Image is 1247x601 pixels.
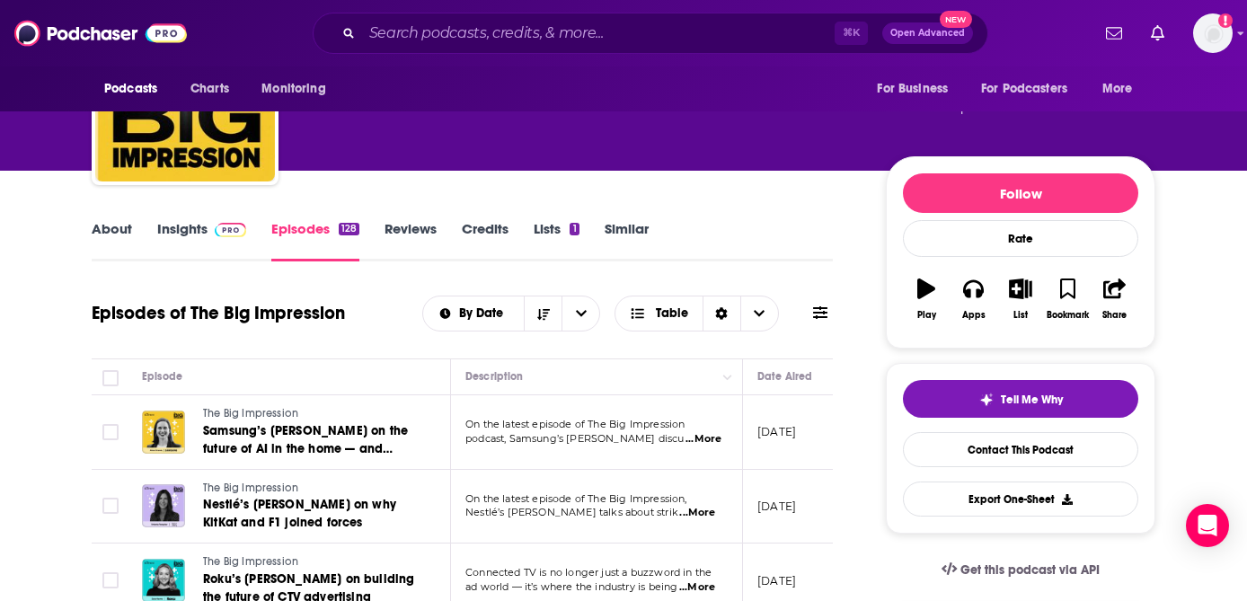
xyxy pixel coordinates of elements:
[1144,18,1172,49] a: Show notifications dropdown
[1044,267,1091,331] button: Bookmark
[92,220,132,261] a: About
[465,418,685,430] span: On the latest episode of The Big Impression
[465,566,712,579] span: Connected TV is no longer just a buzzword in the
[339,223,359,235] div: 128
[1193,13,1233,53] img: User Profile
[950,267,996,331] button: Apps
[313,13,988,54] div: Search podcasts, credits, & more...
[203,482,298,494] span: The Big Impression
[757,573,796,588] p: [DATE]
[685,432,721,446] span: ...More
[465,506,678,518] span: Nestlé’s [PERSON_NAME] talks about strik
[524,296,562,331] button: Sort Direction
[1092,267,1138,331] button: Share
[615,296,779,331] button: Choose View
[215,223,246,237] img: Podchaser Pro
[465,432,685,445] span: podcast, Samsung’s [PERSON_NAME] discu
[679,580,715,595] span: ...More
[157,220,246,261] a: InsightsPodchaser Pro
[1218,13,1233,28] svg: Add a profile image
[203,496,419,532] a: Nestlé’s [PERSON_NAME] on why KitKat and F1 joined forces
[877,76,948,102] span: For Business
[917,310,936,321] div: Play
[142,366,182,387] div: Episode
[997,267,1044,331] button: List
[864,72,970,106] button: open menu
[179,72,240,106] a: Charts
[203,481,419,497] a: The Big Impression
[1193,13,1233,53] span: Logged in as rpearson
[203,555,298,568] span: The Big Impression
[757,499,796,514] p: [DATE]
[903,482,1138,517] button: Export One-Sheet
[1193,13,1233,53] button: Show profile menu
[903,380,1138,418] button: tell me why sparkleTell Me Why
[757,424,796,439] p: [DATE]
[679,506,715,520] span: ...More
[1102,76,1133,102] span: More
[92,72,181,106] button: open menu
[981,76,1067,102] span: For Podcasters
[757,366,812,387] div: Date Aired
[835,22,868,45] span: ⌘ K
[927,548,1114,592] a: Get this podcast via API
[969,72,1093,106] button: open menu
[903,173,1138,213] button: Follow
[940,11,972,28] span: New
[465,366,523,387] div: Description
[1047,310,1089,321] div: Bookmark
[1001,393,1063,407] span: Tell Me Why
[92,302,345,324] h1: Episodes of The Big Impression
[385,220,437,261] a: Reviews
[362,19,835,48] input: Search podcasts, credits, & more...
[703,296,740,331] div: Sort Direction
[271,220,359,261] a: Episodes128
[465,492,687,505] span: On the latest episode of The Big Impression,
[534,220,579,261] a: Lists1
[962,310,986,321] div: Apps
[249,72,349,106] button: open menu
[459,307,509,320] span: By Date
[462,220,509,261] a: Credits
[1090,72,1155,106] button: open menu
[890,29,965,38] span: Open Advanced
[960,562,1100,578] span: Get this podcast via API
[203,406,419,422] a: The Big Impression
[203,407,298,420] span: The Big Impression
[1013,310,1028,321] div: List
[903,220,1138,257] div: Rate
[562,296,599,331] button: open menu
[203,423,408,474] span: Samsung’s [PERSON_NAME] on the future of AI in the home — and beyond
[203,554,419,570] a: The Big Impression
[1099,18,1129,49] a: Show notifications dropdown
[102,498,119,514] span: Toggle select row
[14,16,187,50] img: Podchaser - Follow, Share and Rate Podcasts
[656,307,688,320] span: Table
[261,76,325,102] span: Monitoring
[882,22,973,44] button: Open AdvancedNew
[465,580,677,593] span: ad world — it’s where the industry is being
[422,296,601,331] h2: Choose List sort
[102,572,119,588] span: Toggle select row
[570,223,579,235] div: 1
[903,432,1138,467] a: Contact This Podcast
[1186,504,1229,547] div: Open Intercom Messenger
[102,424,119,440] span: Toggle select row
[1102,310,1127,321] div: Share
[104,76,157,102] span: Podcasts
[717,367,738,388] button: Column Actions
[190,76,229,102] span: Charts
[203,422,419,458] a: Samsung’s [PERSON_NAME] on the future of AI in the home — and beyond
[203,497,396,530] span: Nestlé’s [PERSON_NAME] on why KitKat and F1 joined forces
[903,267,950,331] button: Play
[423,307,525,320] button: open menu
[979,393,994,407] img: tell me why sparkle
[605,220,649,261] a: Similar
